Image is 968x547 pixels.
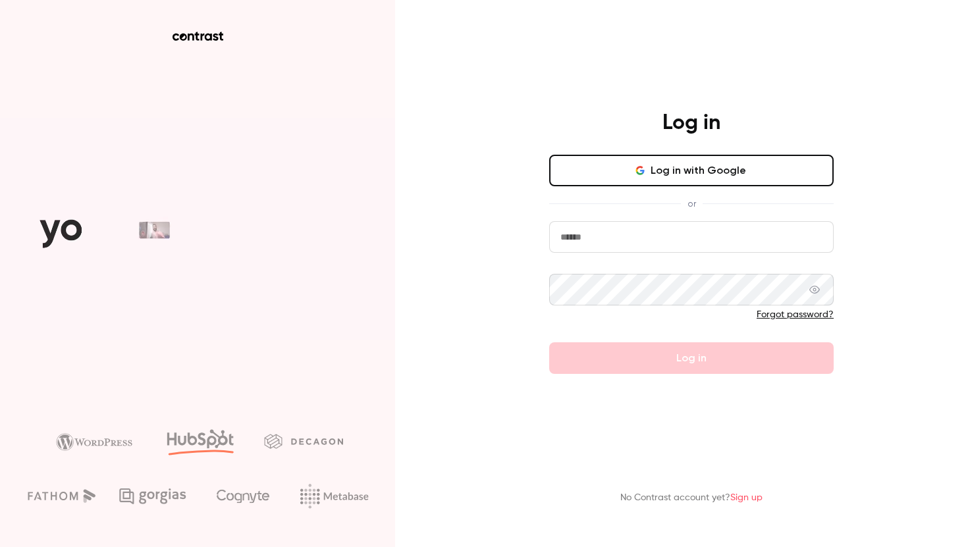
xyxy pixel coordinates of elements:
p: No Contrast account yet? [620,491,763,505]
span: or [681,197,703,211]
button: Log in with Google [549,155,834,186]
a: Sign up [730,493,763,502]
img: decagon [264,434,343,448]
h4: Log in [662,110,720,136]
a: Forgot password? [757,310,834,319]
